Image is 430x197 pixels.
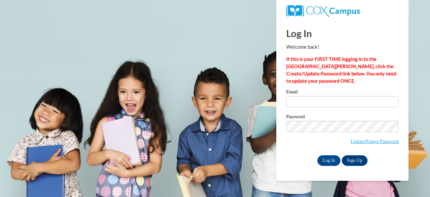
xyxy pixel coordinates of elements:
h1: Log In [286,26,399,40]
a: Update/Forgot Password [351,139,399,144]
input: Log In [317,155,340,166]
strong: If this is your FIRST TIME logging in to the [GEOGRAPHIC_DATA][PERSON_NAME], click the Create/Upd... [286,56,396,84]
label: Email [286,89,399,96]
label: Password [286,114,399,121]
a: Sign Up [342,155,368,166]
img: COX Campus [286,5,360,17]
a: COX Campus [286,8,360,13]
p: Welcome back! [286,43,399,51]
